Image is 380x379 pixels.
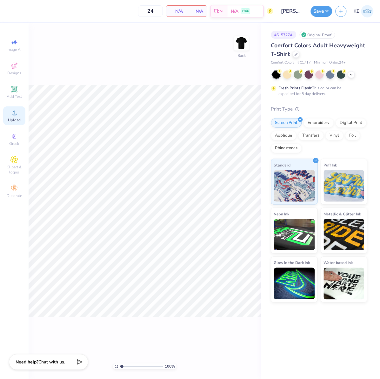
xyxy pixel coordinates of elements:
[324,170,365,202] img: Puff Ink
[3,165,25,175] span: Clipart & logos
[7,193,22,198] span: Decorate
[271,118,302,128] div: Screen Print
[279,85,357,97] div: This color can be expedited for 5 day delivery.
[8,118,21,123] span: Upload
[354,5,374,17] a: KE
[300,31,335,39] div: Original Proof
[138,5,163,17] input: – –
[7,94,22,99] span: Add Text
[279,85,312,91] strong: Fresh Prints Flash:
[190,8,203,15] span: N/A
[298,131,324,140] div: Transfers
[324,162,337,168] span: Puff Ink
[237,53,246,58] div: Back
[361,5,374,17] img: Kent Everic Delos Santos
[324,268,365,300] img: Water based Ink
[271,131,297,140] div: Applique
[235,37,248,50] img: Back
[274,260,310,266] span: Glow in the Dark Ink
[271,144,302,153] div: Rhinestones
[231,8,238,15] span: N/A
[326,131,343,140] div: Vinyl
[354,8,360,15] span: KE
[271,105,367,113] div: Print Type
[242,9,249,13] span: FREE
[274,219,315,251] img: Neon Ink
[274,170,315,202] img: Standard
[271,60,295,65] span: Comfort Colors
[304,118,334,128] div: Embroidery
[336,118,367,128] div: Digital Print
[271,31,297,39] div: # 515727A
[170,8,183,15] span: N/A
[324,211,361,217] span: Metallic & Glitter Ink
[274,162,291,168] span: Standard
[311,6,332,17] button: Save
[274,268,315,300] img: Glow in the Dark Ink
[277,5,308,17] input: Untitled Design
[10,141,19,146] span: Greek
[324,219,365,251] img: Metallic & Glitter Ink
[314,60,346,65] span: Minimum Order: 24 +
[16,359,38,365] strong: Need help?
[298,60,311,65] span: # C1717
[7,71,21,76] span: Designs
[345,131,360,140] div: Foil
[7,47,22,52] span: Image AI
[274,211,290,217] span: Neon Ink
[324,260,353,266] span: Water based Ink
[165,364,175,369] span: 100 %
[271,42,365,58] span: Comfort Colors Adult Heavyweight T-Shirt
[38,359,65,365] span: Chat with us.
